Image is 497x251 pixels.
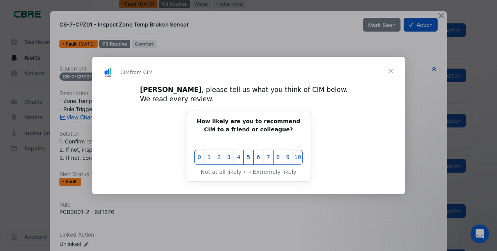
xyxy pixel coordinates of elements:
div: Not at all likely ⟷ Extremely likely [194,168,303,176]
span: 6 [254,153,262,161]
span: 5 [245,153,252,161]
button: 10 [293,150,303,165]
button: 3 [224,150,234,165]
span: 2 [215,153,223,161]
button: 4 [234,150,243,165]
span: CIM [120,69,130,75]
span: 4 [235,153,243,161]
button: 9 [283,150,293,165]
button: 8 [273,150,283,165]
button: 5 [243,150,253,165]
span: 7 [264,153,272,161]
div: , please tell us what you think of CIM below. We read every review. [140,85,357,104]
img: Profile image for CIM [102,66,114,79]
button: 0 [194,150,204,165]
span: from CIM [130,69,153,75]
span: 8 [274,153,282,161]
b: [PERSON_NAME] [140,86,202,94]
b: How likely are you to recommend CIM to a friend or colleague? [197,118,300,133]
button: 7 [263,150,273,165]
span: 1 [205,153,213,161]
span: 0 [195,153,203,161]
span: 3 [225,153,233,161]
span: Close [377,57,405,85]
span: 9 [284,153,292,161]
button: 6 [253,150,263,165]
button: 2 [214,150,223,165]
span: 10 [294,153,302,161]
button: 1 [204,150,214,165]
